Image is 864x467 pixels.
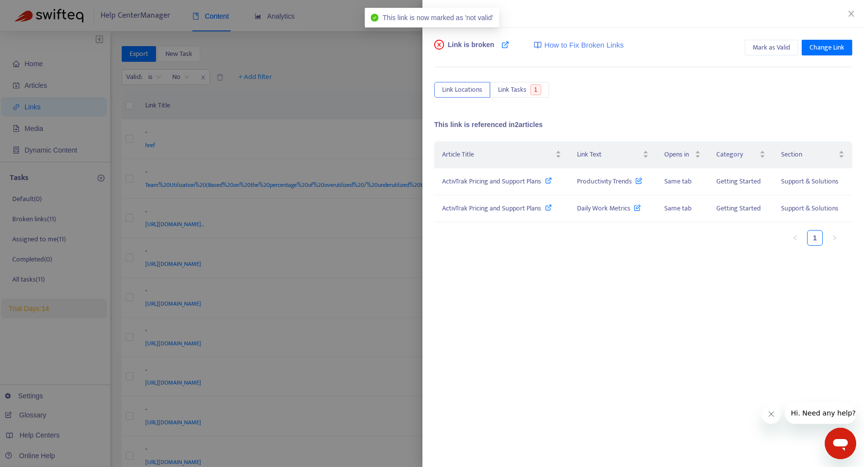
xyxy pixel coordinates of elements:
[534,40,624,51] a: How to Fix Broken Links
[577,176,642,187] span: Productivity Trends
[716,149,758,160] span: Category
[716,176,761,187] span: Getting Started
[664,176,692,187] span: Same tab
[530,84,542,95] span: 1
[442,176,541,187] span: ActivTrak Pricing and Support Plans
[807,230,823,246] li: 1
[827,230,842,246] button: right
[434,82,490,98] button: Link Locations
[844,9,858,19] button: Close
[383,14,494,22] span: This link is now marked as 'not valid'
[534,41,542,49] img: image-link
[448,40,495,59] span: Link is broken
[434,121,543,129] span: This link is referenced in 2 articles
[371,14,379,22] span: check-circle
[544,40,624,51] span: How to Fix Broken Links
[716,203,761,214] span: Getting Started
[664,149,693,160] span: Opens in
[761,404,781,424] iframe: Close message
[753,42,790,53] span: Mark as Valid
[781,149,837,160] span: Section
[832,235,838,241] span: right
[810,42,844,53] span: Change Link
[434,141,569,168] th: Article Title
[656,141,708,168] th: Opens in
[745,40,798,55] button: Mark as Valid
[781,203,838,214] span: Support & Solutions
[827,230,842,246] li: Next Page
[490,82,549,98] button: Link Tasks1
[825,428,856,459] iframe: Button to launch messaging window
[708,141,774,168] th: Category
[773,141,852,168] th: Section
[442,84,482,95] span: Link Locations
[569,141,656,168] th: Link Text
[664,203,692,214] span: Same tab
[787,230,803,246] li: Previous Page
[787,230,803,246] button: left
[577,149,641,160] span: Link Text
[442,203,541,214] span: ActivTrak Pricing and Support Plans
[792,235,798,241] span: left
[847,10,855,18] span: close
[498,84,526,95] span: Link Tasks
[781,176,838,187] span: Support & Solutions
[808,231,822,245] a: 1
[434,40,444,50] span: close-circle
[442,149,553,160] span: Article Title
[802,40,852,55] button: Change Link
[577,203,641,214] span: Daily Work Metrics
[785,402,856,424] iframe: Message from company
